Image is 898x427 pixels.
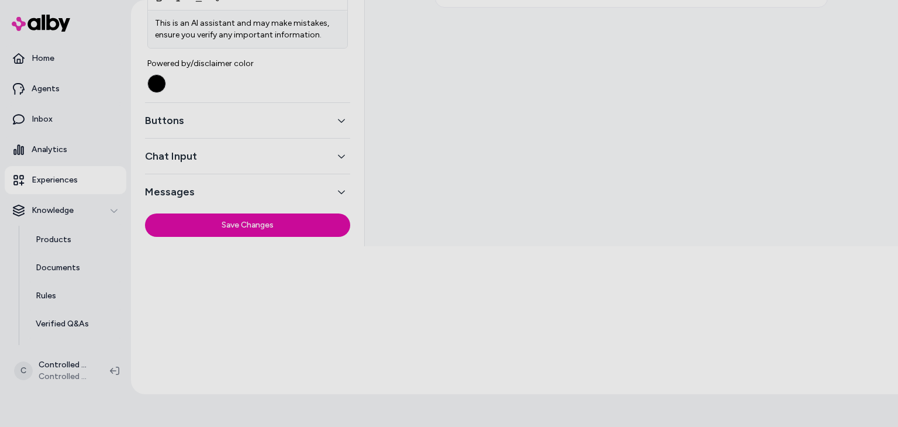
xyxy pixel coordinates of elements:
[5,136,126,164] a: Analytics
[24,226,126,254] a: Products
[32,83,60,95] p: Agents
[5,44,126,73] a: Home
[32,113,53,125] p: Inbox
[32,174,78,186] p: Experiences
[145,184,350,200] button: Messages
[145,112,350,129] button: Buttons
[5,166,126,194] a: Experiences
[36,234,71,246] p: Products
[39,359,91,371] p: Controlled Chaos Shopify
[24,310,126,338] a: Verified Q&As
[24,338,126,366] a: Reviews
[36,262,80,274] p: Documents
[155,18,340,41] p: This is an AI assistant and may make mistakes, ensure you verify any important information.
[36,318,89,330] p: Verified Q&As
[5,105,126,133] a: Inbox
[147,58,348,70] span: Powered by/disclaimer color
[12,15,70,32] img: alby Logo
[145,148,350,164] button: Chat Input
[32,205,74,216] p: Knowledge
[147,74,166,93] button: Powered by/disclaimer color
[24,282,126,310] a: Rules
[32,53,54,64] p: Home
[7,352,101,390] button: CControlled Chaos ShopifyControlled Chaos
[14,361,33,380] span: C
[5,197,126,225] button: Knowledge
[145,213,350,237] button: Save Changes
[32,144,67,156] p: Analytics
[36,290,56,302] p: Rules
[24,254,126,282] a: Documents
[39,371,91,383] span: Controlled Chaos
[5,75,126,103] a: Agents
